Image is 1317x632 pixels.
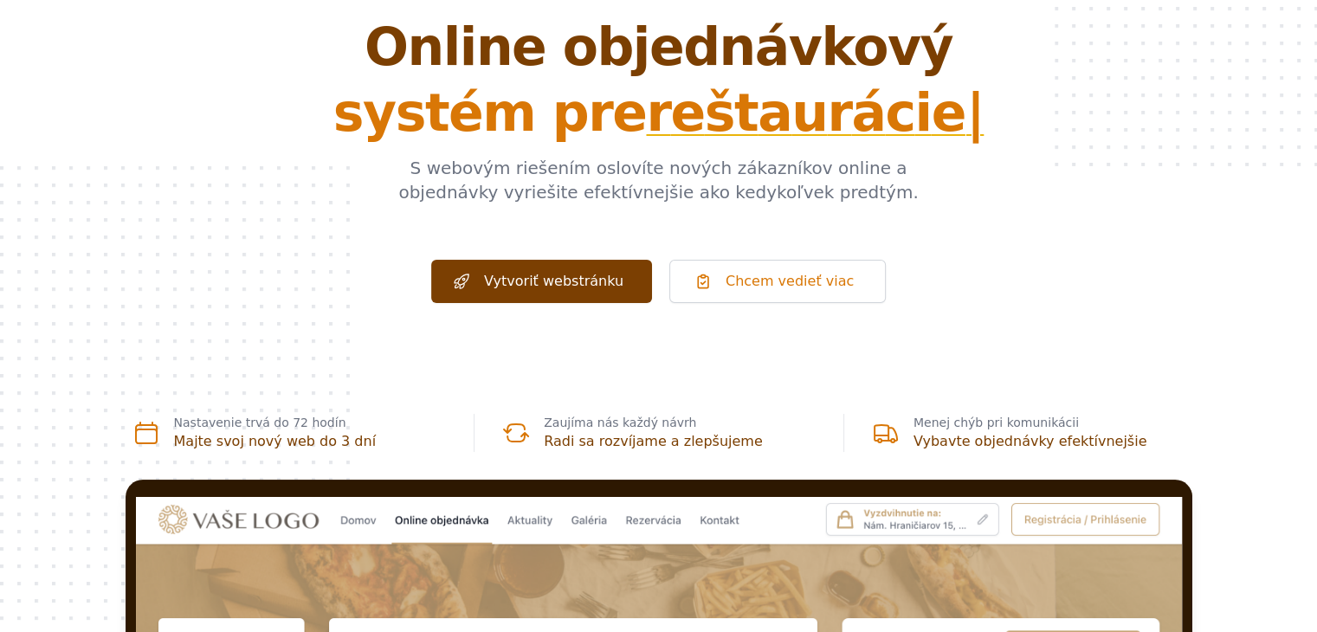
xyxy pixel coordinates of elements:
[914,431,1185,452] h3: Vybavte objednávky efektívnejšie
[126,87,1192,139] span: systém pre
[544,414,816,431] p: Zaujíma nás každý návrh
[544,431,816,452] h3: Radi sa rozvíjame a zlepšujeme
[368,156,950,204] p: S webovým riešením oslovíte nových zákazníkov online a objednávky vyriešite efektívnejšie ako ked...
[126,21,1192,73] span: Online objednávkový
[914,414,1185,431] p: Menej chýb pri komunikácii
[174,431,447,452] h3: Majte svoj nový web do 3 dní
[669,260,886,303] a: Chcem vedieť viac
[966,82,984,143] span: |
[431,260,652,303] a: Vytvoriť webstránku
[174,414,447,431] p: Nastavenie trvá do 72 hodín
[646,82,965,143] span: r e š t a u r á c i e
